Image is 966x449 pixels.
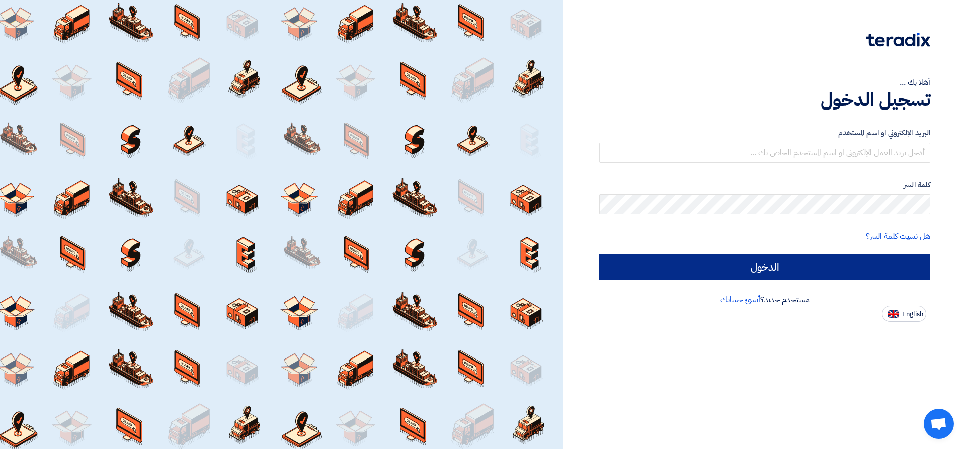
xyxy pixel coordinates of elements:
input: الدخول [599,254,930,280]
input: أدخل بريد العمل الإلكتروني او اسم المستخدم الخاص بك ... [599,143,930,163]
div: أهلا بك ... [599,76,930,88]
h1: تسجيل الدخول [599,88,930,111]
button: English [882,306,926,322]
label: البريد الإلكتروني او اسم المستخدم [599,127,930,139]
div: مستخدم جديد؟ [599,294,930,306]
a: هل نسيت كلمة السر؟ [866,230,930,242]
img: Teradix logo [866,33,930,47]
span: English [902,311,923,318]
a: Open chat [924,409,954,439]
a: أنشئ حسابك [720,294,760,306]
label: كلمة السر [599,179,930,191]
img: en-US.png [888,310,899,318]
